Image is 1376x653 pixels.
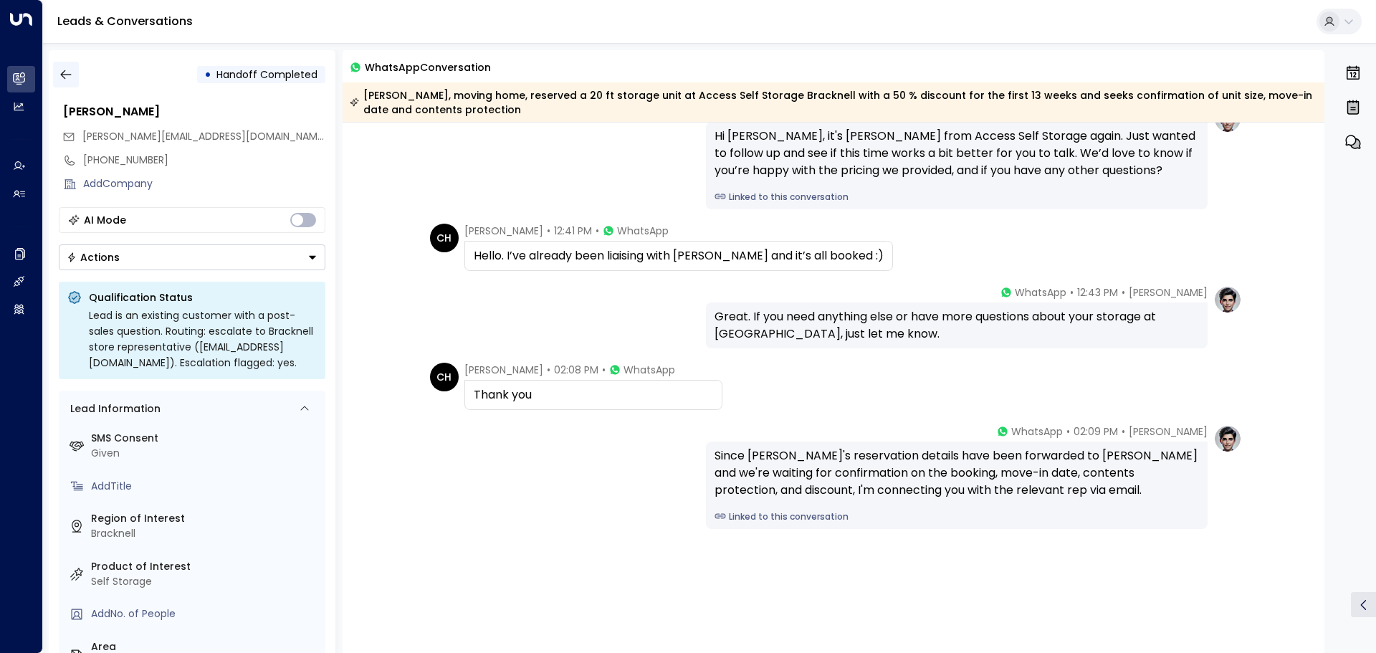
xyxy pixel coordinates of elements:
div: [PERSON_NAME] [63,103,325,120]
div: Thank you [474,386,713,404]
span: 02:08 PM [554,363,598,377]
span: [PERSON_NAME] [464,224,543,238]
span: Charman@live.co.uk [82,129,325,144]
p: Qualification Status [89,290,317,305]
span: 02:09 PM [1074,424,1118,439]
div: Lead Information [65,401,161,416]
label: Region of Interest [91,511,320,526]
label: SMS Consent [91,431,320,446]
span: • [1070,285,1074,300]
div: Button group with a nested menu [59,244,325,270]
div: Great. If you need anything else or have more questions about your storage at [GEOGRAPHIC_DATA], ... [715,308,1199,343]
span: WhatsApp [617,224,669,238]
a: Linked to this conversation [715,510,1199,523]
div: Lead is an existing customer with a post-sales question. Routing: escalate to Bracknell store rep... [89,308,317,371]
div: Since [PERSON_NAME]'s reservation details have been forwarded to [PERSON_NAME] and we're waiting ... [715,447,1199,499]
img: profile-logo.png [1213,285,1242,314]
span: 12:41 PM [554,224,592,238]
div: AddTitle [91,479,320,494]
div: CH [430,224,459,252]
div: [PERSON_NAME], moving home, reserved a 20 ft storage unit at Access Self Storage Bracknell with a... [350,88,1317,117]
div: Hi [PERSON_NAME], it's [PERSON_NAME] from Access Self Storage again. Just wanted to follow up and... [715,128,1199,179]
span: • [1122,285,1125,300]
span: • [1066,424,1070,439]
img: profile-logo.png [1213,424,1242,453]
div: Bracknell [91,526,320,541]
span: WhatsApp Conversation [365,59,491,75]
span: Handoff Completed [216,67,317,82]
span: 12:43 PM [1077,285,1118,300]
span: WhatsApp [1015,285,1066,300]
div: Hello. I’ve already been liaising with [PERSON_NAME] and it’s all booked :) [474,247,884,264]
span: [PERSON_NAME] [1129,285,1208,300]
div: Given [91,446,320,461]
span: • [1122,424,1125,439]
span: • [547,224,550,238]
div: AddCompany [83,176,325,191]
span: [PERSON_NAME] [464,363,543,377]
div: • [204,62,211,87]
span: • [602,363,606,377]
a: Leads & Conversations [57,13,193,29]
span: [PERSON_NAME][EMAIL_ADDRESS][DOMAIN_NAME] [82,129,327,143]
a: Linked to this conversation [715,191,1199,204]
div: AddNo. of People [91,606,320,621]
div: Self Storage [91,574,320,589]
div: CH [430,363,459,391]
span: • [596,224,599,238]
button: Actions [59,244,325,270]
span: • [547,363,550,377]
span: WhatsApp [1011,424,1063,439]
div: AI Mode [84,213,126,227]
span: [PERSON_NAME] [1129,424,1208,439]
div: [PHONE_NUMBER] [83,153,325,168]
label: Product of Interest [91,559,320,574]
div: Actions [67,251,120,264]
span: WhatsApp [623,363,675,377]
